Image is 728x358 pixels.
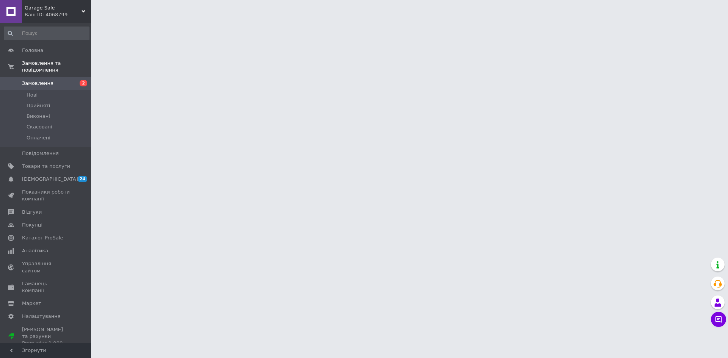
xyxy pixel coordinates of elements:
span: Налаштування [22,313,61,320]
span: Управління сайтом [22,260,70,274]
span: Показники роботи компанії [22,189,70,202]
span: Товари та послуги [22,163,70,170]
span: Замовлення та повідомлення [22,60,91,73]
div: Prom мікс 1 000 [22,340,70,347]
span: Прийняті [27,102,50,109]
span: [PERSON_NAME] та рахунки [22,326,70,347]
div: Ваш ID: 4068799 [25,11,91,18]
span: Повідомлення [22,150,59,157]
span: Оплачені [27,134,50,141]
span: Замовлення [22,80,53,87]
span: Покупці [22,222,42,228]
span: Маркет [22,300,41,307]
span: [DEMOGRAPHIC_DATA] [22,176,78,183]
span: Скасовані [27,124,52,130]
button: Чат з покупцем [711,312,726,327]
span: Нові [27,92,38,98]
span: Виконані [27,113,50,120]
span: Каталог ProSale [22,234,63,241]
span: Головна [22,47,43,54]
span: 2 [80,80,87,86]
input: Пошук [4,27,89,40]
span: Аналітика [22,247,48,254]
span: Гаманець компанії [22,280,70,294]
span: Відгуки [22,209,42,216]
span: Garage Sale [25,5,82,11]
span: 24 [78,176,87,182]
